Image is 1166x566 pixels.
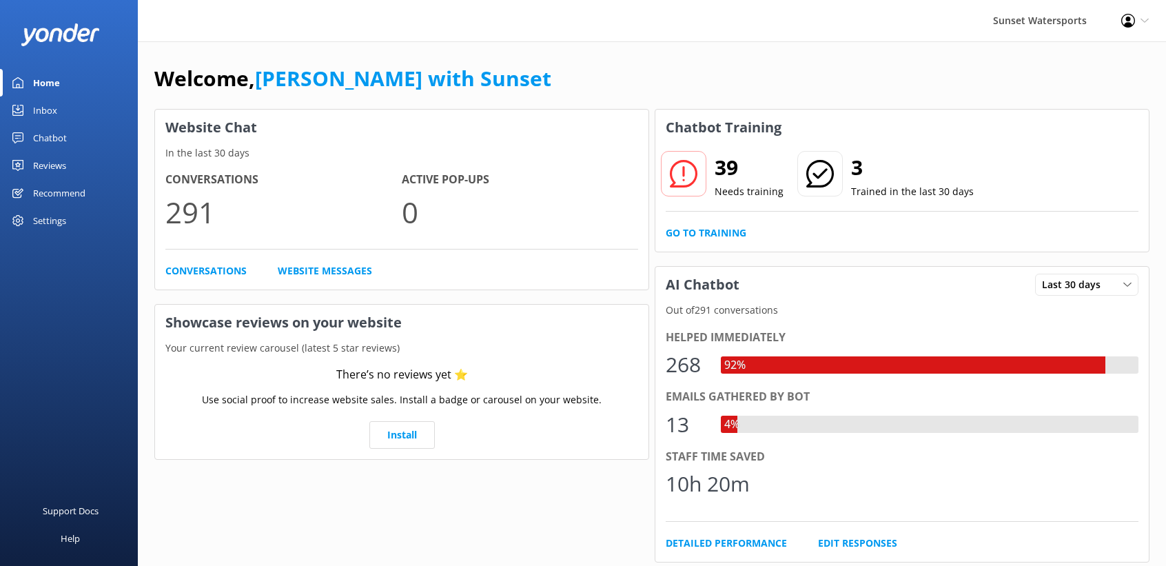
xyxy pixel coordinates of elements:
div: Support Docs [43,497,99,525]
a: Website Messages [278,263,372,279]
div: 268 [666,348,707,381]
div: Emails gathered by bot [666,388,1138,406]
a: [PERSON_NAME] with Sunset [255,64,551,92]
p: Trained in the last 30 days [851,184,974,199]
div: Recommend [33,179,85,207]
div: 13 [666,408,707,441]
p: Your current review carousel (latest 5 star reviews) [155,341,648,356]
h2: 3 [851,151,974,184]
p: Needs training [715,184,784,199]
div: Staff time saved [666,448,1138,466]
div: There’s no reviews yet ⭐ [336,366,468,384]
div: Help [61,525,80,552]
p: 0 [402,189,638,235]
div: 92% [721,356,749,374]
div: Home [33,69,60,97]
p: 291 [165,189,402,235]
div: Reviews [33,152,66,179]
div: Helped immediately [666,329,1138,347]
h2: 39 [715,151,784,184]
a: Conversations [165,263,247,279]
a: Edit Responses [818,536,897,551]
h3: Showcase reviews on your website [155,305,648,341]
img: yonder-white-logo.png [21,23,100,46]
p: In the last 30 days [155,145,648,161]
h3: AI Chatbot [655,267,750,303]
div: 4% [721,416,743,434]
div: Settings [33,207,66,234]
p: Out of 291 conversations [655,303,1149,318]
div: 10h 20m [666,467,750,501]
a: Detailed Performance [666,536,787,551]
div: Chatbot [33,124,67,152]
h4: Conversations [165,171,402,189]
p: Use social proof to increase website sales. Install a badge or carousel on your website. [202,392,602,407]
h3: Website Chat [155,110,648,145]
span: Last 30 days [1042,277,1109,292]
a: Go to Training [666,225,746,241]
h3: Chatbot Training [655,110,792,145]
h4: Active Pop-ups [402,171,638,189]
a: Install [369,421,435,449]
div: Inbox [33,97,57,124]
h1: Welcome, [154,62,551,95]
